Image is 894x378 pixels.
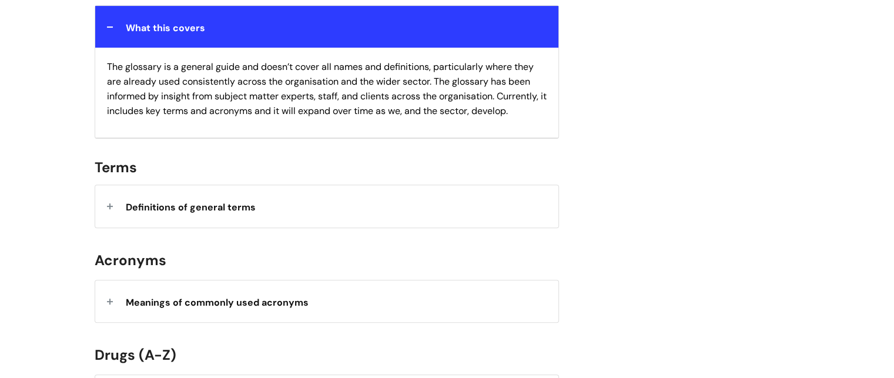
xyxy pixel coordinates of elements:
[126,296,309,309] strong: Meanings of commonly used acronyms
[107,61,547,116] span: The glossary is a general guide and doesn’t cover all names and definitions, particularly where t...
[126,201,256,213] span: Definitions of general terms
[95,158,137,176] span: Terms
[95,346,176,364] span: Drugs (A-Z)
[126,22,205,34] span: What this covers
[95,251,166,269] span: Acronyms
